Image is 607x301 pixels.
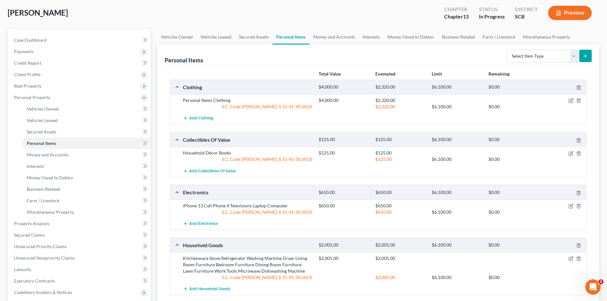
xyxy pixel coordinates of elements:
div: iPhone 13 Cell Phone 4 Televisions Laptop Computer [180,203,315,209]
span: Credit Report [14,60,41,66]
span: Vehicles Leased [27,118,58,123]
div: $0.00 [485,137,542,143]
div: $650.00 [315,203,372,209]
div: Chapter [444,13,469,20]
a: Interests [22,161,151,172]
div: $4,000.00 [315,97,372,104]
span: Money and Accounts [27,152,69,157]
div: Electronics [180,189,315,196]
div: $2,005.00 [315,242,372,248]
div: $6,100.00 [429,274,485,281]
div: $650.00 [372,209,429,215]
a: Unsecured Priority Claims [9,241,151,252]
div: Clothing [180,84,315,90]
div: Household Goods [180,242,315,248]
a: Vehicles Leased [22,115,151,126]
a: Personal Items [22,138,151,149]
strong: Remaining [488,71,509,76]
div: S.C. Code [PERSON_NAME]. § 15-41-30 (A)(3) [180,209,315,215]
a: Interests [359,29,384,45]
span: Unsecured Nonpriority Claims [14,255,75,261]
div: $6,100.00 [429,104,485,110]
span: Personal Property [14,95,50,100]
div: $2,005.00 [372,274,429,281]
span: Unsecured Priority Claims [14,244,67,249]
div: Chapter [444,6,469,13]
div: Kitchenware Stove Refrigerator Washing Machine Dryer Living Room Furniture Bedroom Furniture Dini... [180,255,315,274]
div: Personal Items Clothing [180,97,315,104]
a: Money and Accounts [22,149,151,161]
a: Business Related [22,183,151,195]
span: Business Related [27,186,60,192]
span: Real Property [14,83,41,89]
a: Personal Items [272,29,309,45]
div: $2,320.00 [372,104,429,110]
a: Unsecured Nonpriority Claims [9,252,151,264]
strong: Limit [432,71,442,76]
span: Lawsuits [14,267,31,272]
span: Property Analysis [14,221,49,226]
div: $650.00 [372,203,429,209]
span: Executory Contracts [14,278,55,283]
span: Codebtors Insiders & Notices [14,290,72,295]
div: $125.00 [315,150,372,156]
div: $6,100.00 [429,137,485,143]
a: Money Owed to Debtor [384,29,438,45]
a: Lawsuits [9,264,151,275]
span: Client Profile [14,72,40,77]
a: Money Owed to Debtor [22,172,151,183]
a: Secured Assets [22,126,151,138]
span: 13 [463,13,469,19]
div: $6,100.00 [429,209,485,215]
div: $0.00 [485,209,542,215]
span: Secured Assets [27,129,56,134]
a: Property Analysis [9,218,151,229]
a: Credit Report [9,57,151,69]
a: Business Related [438,29,479,45]
a: Vehicles Owned [22,103,151,115]
div: SCB [515,13,538,20]
div: $0.00 [485,242,542,248]
button: Add Electronics [183,218,218,230]
button: Add Clothing [183,112,213,124]
span: Case Dashboard [14,37,47,43]
a: Secured Claims [9,229,151,241]
div: Collectibles Of Value [180,136,315,143]
div: S.C. Code [PERSON_NAME]. § 15-41-30 (A)(3) [180,104,315,110]
div: $125.00 [372,137,429,143]
button: Add Household Goods [183,283,230,295]
span: Add Electronics [189,221,218,226]
div: $6,100.00 [429,156,485,162]
span: Payments [14,49,33,54]
a: Miscellaneous Property [519,29,574,45]
span: Money Owed to Debtor [27,175,74,180]
button: Add Collectibles Of Value [183,165,236,177]
span: [PERSON_NAME] [8,8,68,17]
div: $125.00 [372,156,429,162]
div: $0.00 [485,104,542,110]
a: Executory Contracts [9,275,151,287]
a: Miscellaneous Property [22,206,151,218]
iframe: Intercom live chat [585,279,601,295]
a: Secured Assets [235,29,272,45]
span: Miscellaneous Property [27,209,74,215]
strong: Total Value [319,71,341,76]
div: $2,320.00 [372,97,429,104]
div: S.C. Code [PERSON_NAME]. § 15-41-30 (A)(3) [180,274,315,281]
span: Vehicles Owned [27,106,59,111]
div: Personal Items [165,56,203,64]
strong: Exempted [375,71,395,76]
div: $0.00 [485,274,542,281]
a: Case Dashboard [9,34,151,46]
a: Vehicles Owned [157,29,197,45]
div: $6,100.00 [429,190,485,196]
div: Household Décor Books [180,150,315,156]
span: Personal Items [27,140,56,146]
div: $125.00 [315,137,372,143]
span: Add Clothing [189,116,213,121]
div: $650.00 [315,190,372,196]
span: Add Collectibles Of Value [189,168,236,174]
a: Money and Accounts [309,29,359,45]
span: Add Household Goods [189,287,230,292]
div: $2,320.00 [372,84,429,90]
